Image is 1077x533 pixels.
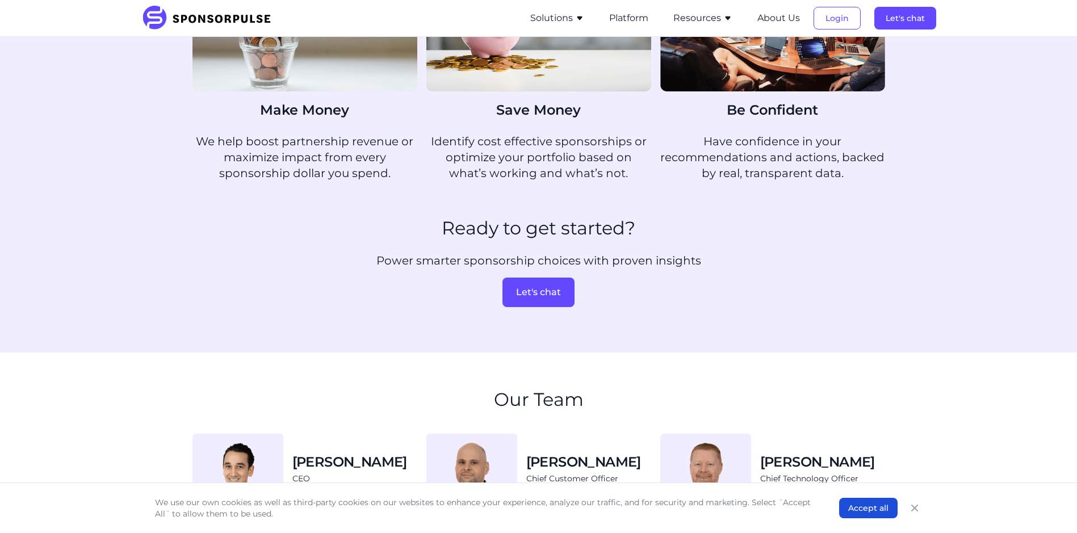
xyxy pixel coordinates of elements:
button: Let's chat [874,7,936,30]
button: Login [814,7,861,30]
button: About Us [757,11,800,25]
p: Have confidence in your recommendations and actions, backed by real, transparent data. [660,133,885,181]
h2: Our Team [494,389,584,410]
h4: Make Money [192,100,417,120]
button: Accept all [839,498,898,518]
p: We use our own cookies as well as third-party cookies on our websites to enhance your experience,... [155,497,816,519]
h4: Be Confident [660,100,885,120]
button: Solutions [530,11,584,25]
a: About Us [757,13,800,23]
p: Identify cost effective sponsorships or optimize your portfolio based on what’s working and what’... [426,133,651,181]
h3: [PERSON_NAME] [292,453,407,471]
span: CEO [292,473,310,485]
span: Chief Customer Officer [526,473,618,485]
button: Resources [673,11,732,25]
button: Let's chat [502,278,575,307]
p: Power smarter sponsorship choices with proven insights [279,253,798,268]
h3: [PERSON_NAME] [760,453,875,471]
a: Login [814,13,861,23]
button: Close [907,500,923,516]
a: Let's chat [874,13,936,23]
h2: Ready to get started? [442,217,635,239]
span: Chief Technology Officer [760,473,858,485]
a: Platform [609,13,648,23]
p: We help boost partnership revenue or maximize impact from every sponsorship dollar you spend. [192,133,417,181]
img: SponsorPulse [141,6,279,31]
h3: [PERSON_NAME] [526,453,641,471]
h4: Save Money [426,100,651,120]
iframe: Chat Widget [1020,479,1077,533]
button: Platform [609,11,648,25]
